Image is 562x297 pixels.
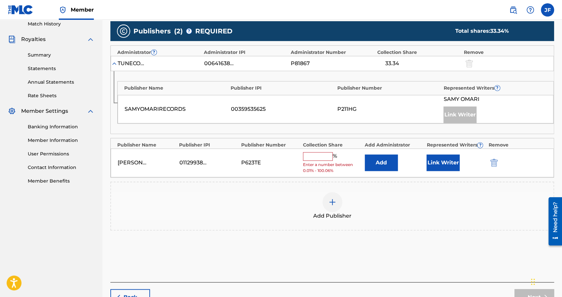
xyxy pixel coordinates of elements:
[529,265,562,297] iframe: Chat Widget
[337,85,440,92] div: Publisher Number
[21,107,68,115] span: Member Settings
[490,28,508,34] span: 33.34 %
[179,142,238,148] div: Publisher IPI
[455,27,541,35] div: Total shares:
[231,85,334,92] div: Publisher IPI
[365,142,423,148] div: Add Administrator
[8,107,16,115] img: Member Settings
[8,5,33,15] img: MLC Logo
[477,143,483,148] span: ?
[531,272,535,292] div: Drag
[490,159,498,167] img: 12a2ab48e56ec057fbd8.svg
[543,195,562,248] iframe: Resource Center
[28,92,94,99] a: Rate Sheets
[333,152,339,161] span: %
[21,35,46,43] span: Royalties
[87,107,94,115] img: expand
[241,142,300,148] div: Publisher Number
[489,142,547,148] div: Remove
[28,178,94,185] a: Member Benefits
[524,3,537,17] div: Help
[506,3,520,17] a: Public Search
[231,105,334,113] div: 00359535625
[427,142,485,148] div: Represented Writers
[28,65,94,72] a: Statements
[117,142,176,148] div: Publisher Name
[28,164,94,171] a: Contact Information
[8,35,16,43] img: Royalties
[464,49,547,56] div: Remove
[365,154,398,171] button: Add
[28,21,94,27] a: Match History
[427,154,460,171] button: Link Writer
[328,198,336,206] img: add
[526,6,534,14] img: help
[133,26,171,36] span: Publishers
[204,49,287,56] div: Administrator IPI
[495,85,500,91] span: ?
[195,26,233,36] span: REQUIRED
[87,35,94,43] img: expand
[541,3,554,17] div: User Menu
[125,105,228,113] div: SAMYOMARIRECORDS
[377,49,461,56] div: Collection Share
[28,123,94,130] a: Banking Information
[337,105,440,113] div: P211HG
[59,6,67,14] img: Top Rightsholder
[313,212,352,220] span: Add Publisher
[28,150,94,157] a: User Permissions
[443,95,479,103] span: SAMY OMARI
[186,28,192,34] span: ?
[124,85,227,92] div: Publisher Name
[71,6,94,14] span: Member
[28,52,94,59] a: Summary
[111,60,118,67] img: expand-cell-toggle
[509,6,517,14] img: search
[151,50,157,55] span: ?
[117,49,201,56] div: Administrator
[28,79,94,86] a: Annual Statements
[120,27,128,35] img: publishers
[174,26,183,36] span: ( 2 )
[290,49,374,56] div: Administrator Number
[303,142,361,148] div: Collection Share
[28,137,94,144] a: Member Information
[303,162,361,174] span: Enter a number between 0.01% - 100.06%
[444,85,547,92] div: Represented Writers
